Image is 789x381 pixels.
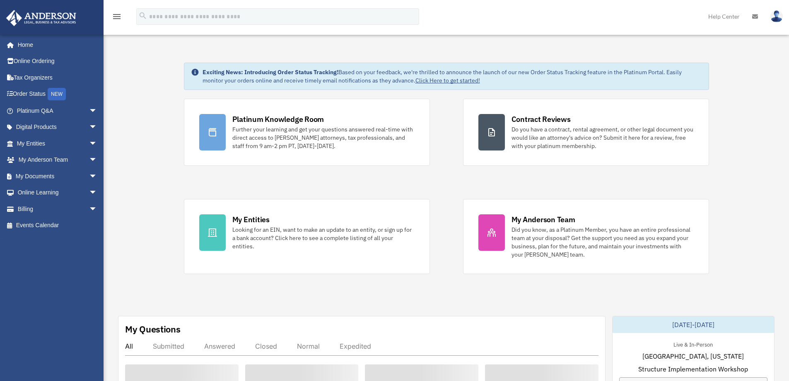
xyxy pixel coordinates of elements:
span: arrow_drop_down [89,119,106,136]
span: arrow_drop_down [89,201,106,218]
a: Click Here to get started! [415,77,480,84]
div: NEW [48,88,66,100]
a: Tax Organizers [6,69,110,86]
span: arrow_drop_down [89,102,106,119]
a: My Anderson Team Did you know, as a Platinum Member, you have an entire professional team at your... [463,199,709,274]
div: My Entities [232,214,270,225]
strong: Exciting News: Introducing Order Status Tracking! [203,68,338,76]
div: Did you know, as a Platinum Member, you have an entire professional team at your disposal? Get th... [512,226,694,259]
div: Based on your feedback, we're thrilled to announce the launch of our new Order Status Tracking fe... [203,68,702,85]
a: My Entities Looking for an EIN, want to make an update to an entity, or sign up for a bank accoun... [184,199,430,274]
a: My Entitiesarrow_drop_down [6,135,110,152]
div: [DATE]-[DATE] [613,316,774,333]
div: Normal [297,342,320,350]
a: menu [112,15,122,22]
span: Structure Implementation Workshop [638,364,748,374]
a: Digital Productsarrow_drop_down [6,119,110,136]
div: Submitted [153,342,184,350]
span: [GEOGRAPHIC_DATA], [US_STATE] [642,351,744,361]
a: Contract Reviews Do you have a contract, rental agreement, or other legal document you would like... [463,99,709,166]
i: search [138,11,147,20]
img: Anderson Advisors Platinum Portal [4,10,79,26]
span: arrow_drop_down [89,135,106,152]
div: All [125,342,133,350]
i: menu [112,12,122,22]
div: Further your learning and get your questions answered real-time with direct access to [PERSON_NAM... [232,125,415,150]
span: arrow_drop_down [89,184,106,201]
div: Contract Reviews [512,114,571,124]
a: My Documentsarrow_drop_down [6,168,110,184]
div: My Anderson Team [512,214,575,225]
a: Platinum Knowledge Room Further your learning and get your questions answered real-time with dire... [184,99,430,166]
a: Events Calendar [6,217,110,234]
div: Expedited [340,342,371,350]
a: My Anderson Teamarrow_drop_down [6,152,110,168]
div: Answered [204,342,235,350]
span: arrow_drop_down [89,168,106,185]
a: Home [6,36,106,53]
div: Live & In-Person [667,340,719,348]
div: Do you have a contract, rental agreement, or other legal document you would like an attorney's ad... [512,125,694,150]
span: arrow_drop_down [89,152,106,169]
a: Online Ordering [6,53,110,70]
a: Online Learningarrow_drop_down [6,184,110,201]
a: Order StatusNEW [6,86,110,103]
a: Billingarrow_drop_down [6,201,110,217]
div: My Questions [125,323,181,335]
img: User Pic [770,10,783,22]
div: Platinum Knowledge Room [232,114,324,124]
a: Platinum Q&Aarrow_drop_down [6,102,110,119]
div: Looking for an EIN, want to make an update to an entity, or sign up for a bank account? Click her... [232,226,415,250]
div: Closed [255,342,277,350]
